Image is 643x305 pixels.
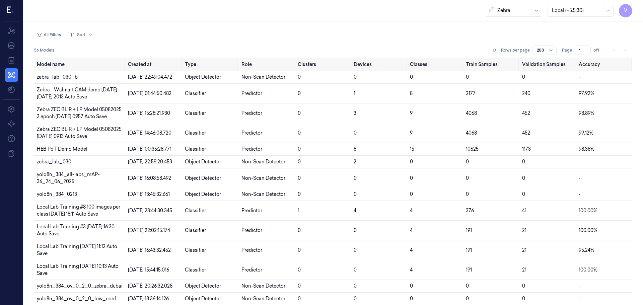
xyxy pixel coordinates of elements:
[37,263,119,276] span: Local Lab Training [DATE] 10:13 Auto Save
[298,191,301,197] span: 0
[185,175,221,181] span: Object Detector
[579,267,597,273] span: 100.00%
[37,159,71,165] span: zebra_lab_030
[37,283,123,289] span: yolo8n_384_ov_0_2_0_zebra_dubai
[579,208,597,214] span: 100.00%
[185,227,206,233] span: Classifier
[410,130,413,136] span: 9
[410,283,413,289] span: 0
[241,267,262,273] span: Predictor
[298,175,301,181] span: 0
[522,191,525,197] span: 0
[522,267,526,273] span: 21
[410,191,413,197] span: 0
[128,159,172,165] span: [DATE] 22:59:20.453
[579,110,594,116] span: 98.89%
[579,146,594,152] span: 98.38%
[185,74,221,80] span: Object Detector
[241,296,285,302] span: Non-Scan Detector
[466,90,476,96] span: 2177
[579,74,581,80] span: -
[298,247,301,253] span: 0
[34,58,125,71] th: Model name
[37,146,87,152] span: HEB PoT Demo Model
[466,283,469,289] span: 0
[354,227,357,233] span: 0
[579,191,581,197] span: -
[128,227,170,233] span: [DATE] 22:02:15.174
[128,283,172,289] span: [DATE] 20:26:32.028
[354,296,357,302] span: 0
[519,58,576,71] th: Validation Samples
[185,208,206,214] span: Classifier
[466,110,477,116] span: 4068
[241,74,285,80] span: Non-Scan Detector
[128,146,171,152] span: [DATE] 00:35:28.771
[298,146,301,152] span: 0
[185,110,206,116] span: Classifier
[579,130,593,136] span: 99.12%
[298,90,301,96] span: 0
[466,247,472,253] span: 191
[522,74,525,80] span: 0
[466,146,479,152] span: 10625
[37,224,115,237] span: Local Lab Training #3 [DATE] 16:30 Auto Save
[351,58,407,71] th: Devices
[354,74,357,80] span: 0
[185,296,221,302] span: Object Detector
[410,146,414,152] span: 15
[410,74,413,80] span: 0
[298,267,301,273] span: 0
[576,58,632,71] th: Accuracy
[185,247,206,253] span: Classifier
[619,4,632,17] button: V
[37,296,116,302] span: yolo8n_384_ov_0_2_0_low_conf
[128,208,172,214] span: [DATE] 23:44:30.345
[354,159,356,165] span: 2
[128,130,171,136] span: [DATE] 14:46:08.720
[579,159,581,165] span: -
[298,296,301,302] span: 0
[298,283,301,289] span: 0
[128,90,171,96] span: [DATE] 01:44:50.482
[241,90,262,96] span: Predictor
[466,130,477,136] span: 4068
[298,130,301,136] span: 0
[466,267,472,273] span: 191
[610,46,630,55] nav: pagination
[410,110,413,116] span: 9
[410,227,413,233] span: 4
[466,227,472,233] span: 191
[466,74,469,80] span: 0
[354,90,355,96] span: 1
[522,90,530,96] span: 240
[354,130,357,136] span: 0
[185,90,206,96] span: Classifier
[466,296,469,302] span: 0
[241,208,262,214] span: Predictor
[466,175,469,181] span: 0
[185,267,206,273] span: Classifier
[295,58,351,71] th: Clusters
[128,175,171,181] span: [DATE] 16:08:58.492
[128,110,170,116] span: [DATE] 15:28:21.930
[128,296,169,302] span: [DATE] 18:36:14.126
[298,159,301,165] span: 0
[410,175,413,181] span: 0
[34,47,54,53] span: 56 Models
[185,159,221,165] span: Object Detector
[354,283,357,289] span: 0
[241,283,285,289] span: Non-Scan Detector
[522,227,526,233] span: 21
[241,130,262,136] span: Predictor
[522,175,525,181] span: 0
[185,191,221,197] span: Object Detector
[354,208,356,214] span: 4
[241,175,285,181] span: Non-Scan Detector
[37,191,77,197] span: yolo8n_384_0213
[354,110,356,116] span: 3
[522,159,525,165] span: 0
[128,191,170,197] span: [DATE] 13:45:32.661
[522,208,526,214] span: 41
